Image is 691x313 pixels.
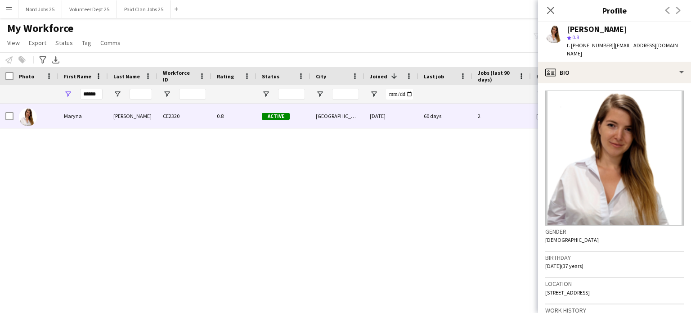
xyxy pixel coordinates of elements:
[538,62,691,83] div: Bio
[545,254,684,262] h3: Birthday
[262,73,279,80] span: Status
[545,289,590,296] span: [STREET_ADDRESS]
[58,104,108,128] div: Maryna
[62,0,117,18] button: Volunteer Dept 25
[19,108,37,126] img: Maryna Kerentseva
[538,5,691,16] h3: Profile
[332,89,359,100] input: City Filter Input
[364,104,418,128] div: [DATE]
[55,39,73,47] span: Status
[262,90,270,98] button: Open Filter Menu
[157,104,211,128] div: CE2320
[52,37,76,49] a: Status
[567,42,681,57] span: | [EMAIL_ADDRESS][DOMAIN_NAME]
[545,227,684,236] h3: Gender
[179,89,206,100] input: Workforce ID Filter Input
[18,0,62,18] button: Nord Jobs 25
[97,37,124,49] a: Comms
[536,73,551,80] span: Email
[7,39,20,47] span: View
[278,89,305,100] input: Status Filter Input
[478,69,515,83] span: Jobs (last 90 days)
[211,104,256,128] div: 0.8
[29,39,46,47] span: Export
[163,90,171,98] button: Open Filter Menu
[163,69,195,83] span: Workforce ID
[418,104,472,128] div: 60 days
[316,73,326,80] span: City
[424,73,444,80] span: Last job
[25,37,50,49] a: Export
[567,42,614,49] span: t. [PHONE_NUMBER]
[472,104,531,128] div: 2
[7,22,73,35] span: My Workforce
[37,54,48,65] app-action-btn: Advanced filters
[117,0,171,18] button: Paid Clan Jobs 25
[130,89,152,100] input: Last Name Filter Input
[80,89,103,100] input: First Name Filter Input
[108,104,157,128] div: [PERSON_NAME]
[262,113,290,120] span: Active
[545,91,684,226] img: Crew avatar or photo
[370,90,378,98] button: Open Filter Menu
[545,263,583,269] span: [DATE] (37 years)
[310,104,364,128] div: [GEOGRAPHIC_DATA] 13
[82,39,91,47] span: Tag
[78,37,95,49] a: Tag
[4,37,23,49] a: View
[19,73,34,80] span: Photo
[316,90,324,98] button: Open Filter Menu
[217,73,234,80] span: Rating
[113,90,121,98] button: Open Filter Menu
[100,39,121,47] span: Comms
[113,73,140,80] span: Last Name
[567,25,627,33] div: [PERSON_NAME]
[64,73,91,80] span: First Name
[386,89,413,100] input: Joined Filter Input
[370,73,387,80] span: Joined
[545,280,684,288] h3: Location
[545,236,599,243] span: [DEMOGRAPHIC_DATA]
[572,34,579,41] span: 0.8
[50,54,61,65] app-action-btn: Export XLSX
[64,90,72,98] button: Open Filter Menu
[536,90,544,98] button: Open Filter Menu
